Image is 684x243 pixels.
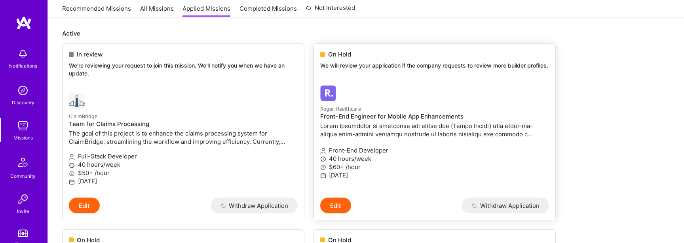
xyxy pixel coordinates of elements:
p: Lorem Ipsumdolor si ametconse adi elitse doe (Tempo Incidi) utla etdol-ma-aliqua enim-admini veni... [320,122,549,138]
div: Missions [13,134,33,142]
img: bell [15,46,31,62]
i: icon Calendar [69,179,75,185]
button: Edit [69,198,100,213]
p: 40 hours/week [69,160,298,169]
div: Notifications [9,62,37,70]
img: discovery [15,83,31,98]
button: Withdraw Application [211,198,298,213]
span: On Hold [328,50,351,58]
span: In review [77,50,103,58]
div: Community [10,172,36,180]
img: Roger Healthcare company logo [320,85,336,101]
h4: Front-End Engineer for Mobile App Enhancements [320,113,549,120]
i: icon Applicant [320,148,326,154]
small: Roger Healthcare [320,106,361,112]
i: icon MoneyGray [69,171,75,177]
small: ClaimBridge [69,113,97,119]
img: teamwork [15,118,31,134]
div: Discovery [12,98,34,107]
a: Completed Missions [239,4,297,17]
a: Applied Missions [182,4,230,17]
img: logo [16,16,32,30]
p: 40 hours/week [320,154,549,163]
button: Edit [320,198,351,213]
a: Not Interested [306,3,355,17]
i: icon MoneyGray [320,164,326,170]
img: tokens [18,230,28,237]
a: Roger Healthcare company logoRoger HealthcareFront-End Engineer for Mobile App EnhancementsLorem ... [314,79,555,198]
p: The goal of this project is to enhance the claims processing system for ClaimBridge, streamlining... [69,129,298,146]
p: Full-Stack Developer [69,152,298,160]
i: icon Applicant [69,154,75,160]
img: ClaimBridge company logo [69,93,85,109]
p: [DATE] [69,177,298,185]
p: $60+ /hour [320,163,549,171]
a: All Missions [140,4,174,17]
i: icon Clock [320,156,326,162]
i: icon Calendar [320,173,326,179]
p: We will review your application if the company requests to review more builder profiles. [320,62,549,70]
p: [DATE] [320,171,549,179]
p: $50+ /hour [69,169,298,177]
p: Active [62,29,670,38]
img: Community [13,153,32,172]
p: Front-End Developer [320,146,549,154]
h4: Team for Claims Processing [69,121,298,128]
a: ClaimBridge company logoClaimBridgeTeam for Claims ProcessingThe goal of this project is to enhan... [63,87,304,198]
div: Invite [17,207,29,215]
img: Invite [15,191,31,207]
i: icon Clock [69,162,75,168]
button: Withdraw Application [462,198,549,213]
a: Recommended Missions [62,4,131,17]
p: We're reviewing your request to join this mission. We'll notify you when we have an update. [69,62,298,77]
